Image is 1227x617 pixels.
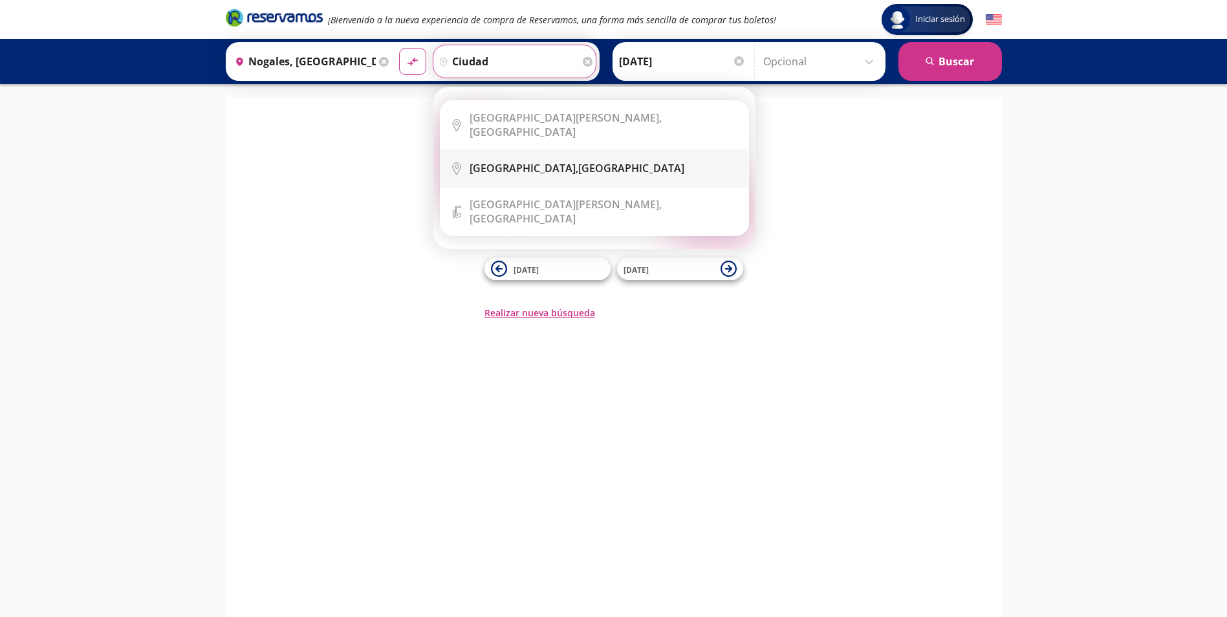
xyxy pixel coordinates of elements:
[470,161,684,175] div: [GEOGRAPHIC_DATA]
[514,265,539,276] span: [DATE]
[986,12,1002,28] button: English
[763,45,879,78] input: Opcional
[624,265,649,276] span: [DATE]
[910,13,970,26] span: Iniciar sesión
[484,257,611,280] button: [DATE]
[230,45,376,78] input: Buscar Origen
[433,45,580,78] input: Buscar Destino
[617,257,743,280] button: [DATE]
[470,111,662,125] b: [GEOGRAPHIC_DATA][PERSON_NAME],
[484,306,595,319] button: Realizar nueva búsqueda
[898,42,1002,81] button: Buscar
[226,8,323,27] i: Brand Logo
[619,45,746,78] input: Elegir Fecha
[470,197,662,211] b: [GEOGRAPHIC_DATA][PERSON_NAME],
[470,161,578,175] b: [GEOGRAPHIC_DATA],
[226,8,323,31] a: Brand Logo
[470,197,739,226] div: [GEOGRAPHIC_DATA]
[328,14,776,26] em: ¡Bienvenido a la nueva experiencia de compra de Reservamos, una forma más sencilla de comprar tus...
[470,111,739,139] div: [GEOGRAPHIC_DATA]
